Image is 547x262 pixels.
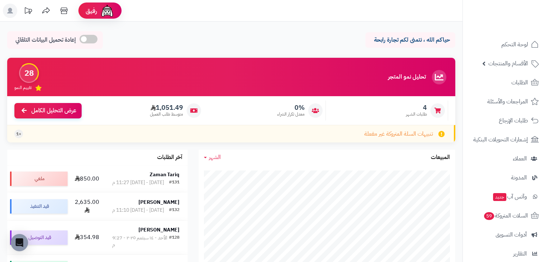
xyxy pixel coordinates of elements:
[10,172,68,186] div: ملغي
[467,36,543,53] a: لوحة التحكم
[277,111,305,117] span: معدل تكرار الشراء
[150,104,183,112] span: 1,051.49
[493,193,506,201] span: جديد
[501,39,528,50] span: لوحة التحكم
[498,19,540,34] img: logo-2.png
[467,93,543,110] a: المراجعات والأسئلة
[10,230,68,245] div: قيد التوصيل
[499,116,528,126] span: طلبات الإرجاع
[388,74,426,80] h3: تحليل نمو المتجر
[204,153,221,162] a: الشهر
[70,165,104,192] td: 850.00
[431,154,450,161] h3: المبيعات
[496,230,527,240] span: أدوات التسويق
[150,111,183,117] span: متوسط طلب العميل
[209,153,221,162] span: الشهر
[19,4,37,20] a: تحديثات المنصة
[112,179,164,186] div: [DATE] - [DATE] 11:27 م
[487,97,528,107] span: المراجعات والأسئلة
[15,36,76,44] span: إعادة تحميل البيانات التلقائي
[277,104,305,112] span: 0%
[100,4,114,18] img: ai-face.png
[14,103,82,118] a: عرض التحليل الكامل
[16,131,21,137] span: +1
[31,107,76,115] span: عرض التحليل الكامل
[112,234,169,249] div: الأحد - ١٤ سبتمبر ٢٠٢٥ - 9:27 م
[138,226,179,234] strong: [PERSON_NAME]
[138,198,179,206] strong: [PERSON_NAME]
[484,212,494,220] span: 59
[364,130,433,138] span: تنبيهات السلة المتروكة غير مفعلة
[511,173,527,183] span: المدونة
[406,104,427,112] span: 4
[492,192,527,202] span: وآتس آب
[150,171,179,178] strong: Zaman Tariq
[467,74,543,91] a: الطلبات
[169,234,179,249] div: #128
[14,85,32,91] span: تقييم النمو
[11,234,28,251] div: Open Intercom Messenger
[157,154,182,161] h3: آخر الطلبات
[467,188,543,205] a: وآتس آبجديد
[488,59,528,69] span: الأقسام والمنتجات
[406,111,427,117] span: طلبات الشهر
[169,207,179,214] div: #132
[467,226,543,243] a: أدوات التسويق
[513,249,527,259] span: التقارير
[467,150,543,167] a: العملاء
[473,135,528,145] span: إشعارات التحويلات البنكية
[513,154,527,164] span: العملاء
[86,6,97,15] span: رفيق
[467,112,543,129] a: طلبات الإرجاع
[10,199,68,214] div: قيد التنفيذ
[467,169,543,186] a: المدونة
[70,221,104,254] td: 354.98
[483,211,528,221] span: السلات المتروكة
[169,179,179,186] div: #131
[467,207,543,224] a: السلات المتروكة59
[511,78,528,88] span: الطلبات
[371,36,450,44] p: حياكم الله ، نتمنى لكم تجارة رابحة
[112,207,164,214] div: [DATE] - [DATE] 11:10 م
[70,192,104,220] td: 2,635.00
[467,131,543,148] a: إشعارات التحويلات البنكية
